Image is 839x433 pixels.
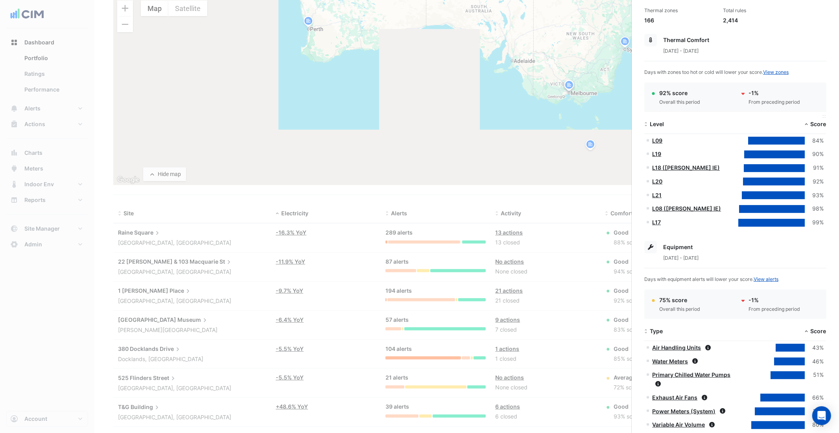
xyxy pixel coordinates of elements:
[805,136,824,145] div: 84%
[805,371,824,380] div: 51%
[652,408,715,415] a: Power Meters (System)
[652,358,688,365] a: Water Meters
[652,150,661,157] a: L19
[652,371,730,378] a: Primary Chilled Water Pumps
[644,7,717,14] div: Thermal zones
[805,204,824,213] div: 98%
[652,421,705,428] a: Variable Air Volume
[805,343,824,352] div: 43%
[652,344,701,351] a: Air Handling Units
[805,357,824,366] div: 46%
[723,7,795,14] div: Total rules
[805,420,824,429] div: 80%
[659,306,700,313] div: Overall this period
[805,191,824,200] div: 93%
[754,276,778,282] a: View alerts
[652,178,662,185] a: L20
[723,16,795,24] div: 2,414
[663,48,699,54] span: [DATE] - [DATE]
[663,244,693,250] span: Equipment
[805,150,824,159] div: 90%
[652,219,661,226] a: L17
[652,164,720,171] a: L18 ([PERSON_NAME] IE)
[652,137,662,144] a: L09
[663,37,709,43] span: Thermal Comfort
[644,16,717,24] div: 166
[749,306,800,313] div: From preceding period
[659,296,700,304] div: 75% score
[644,276,778,282] span: Days with equipment alerts will lower your score.
[810,328,826,334] span: Score
[812,406,831,425] div: Open Intercom Messenger
[805,407,824,416] div: 74%
[805,163,824,172] div: 91%
[652,394,697,401] a: Exhaust Air Fans
[650,328,663,334] span: Type
[763,69,789,75] a: View zones
[663,255,699,261] span: [DATE] - [DATE]
[652,205,721,212] a: L08 ([PERSON_NAME] IE)
[805,393,824,402] div: 66%
[659,89,700,97] div: 92% score
[805,177,824,186] div: 92%
[659,99,700,106] div: Overall this period
[749,89,800,97] div: -1%
[652,192,662,198] a: L21
[749,296,800,304] div: -1%
[644,69,789,75] span: Days with zones too hot or cold will lower your score.
[810,121,826,127] span: Score
[805,218,824,227] div: 99%
[650,121,664,127] span: Level
[749,99,800,106] div: From preceding period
